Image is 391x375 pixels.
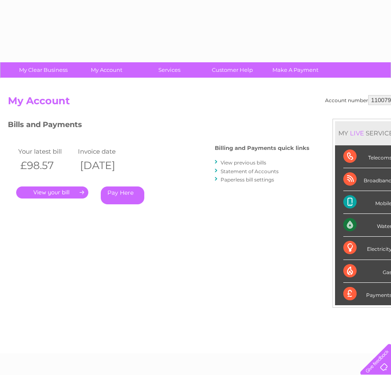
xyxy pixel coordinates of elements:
a: Statement of Accounts [221,168,279,174]
a: Make A Payment [261,62,330,78]
th: £98.57 [16,157,76,174]
a: Services [135,62,204,78]
a: My Clear Business [9,62,78,78]
h3: Bills and Payments [8,119,309,133]
div: LIVE [348,129,366,137]
td: Your latest bill [16,146,76,157]
th: [DATE] [76,157,136,174]
a: Pay Here [101,186,144,204]
td: Invoice date [76,146,136,157]
a: View previous bills [221,159,266,166]
a: . [16,186,88,199]
a: Paperless bill settings [221,176,274,183]
a: Customer Help [198,62,267,78]
h4: Billing and Payments quick links [215,145,309,151]
a: My Account [72,62,141,78]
